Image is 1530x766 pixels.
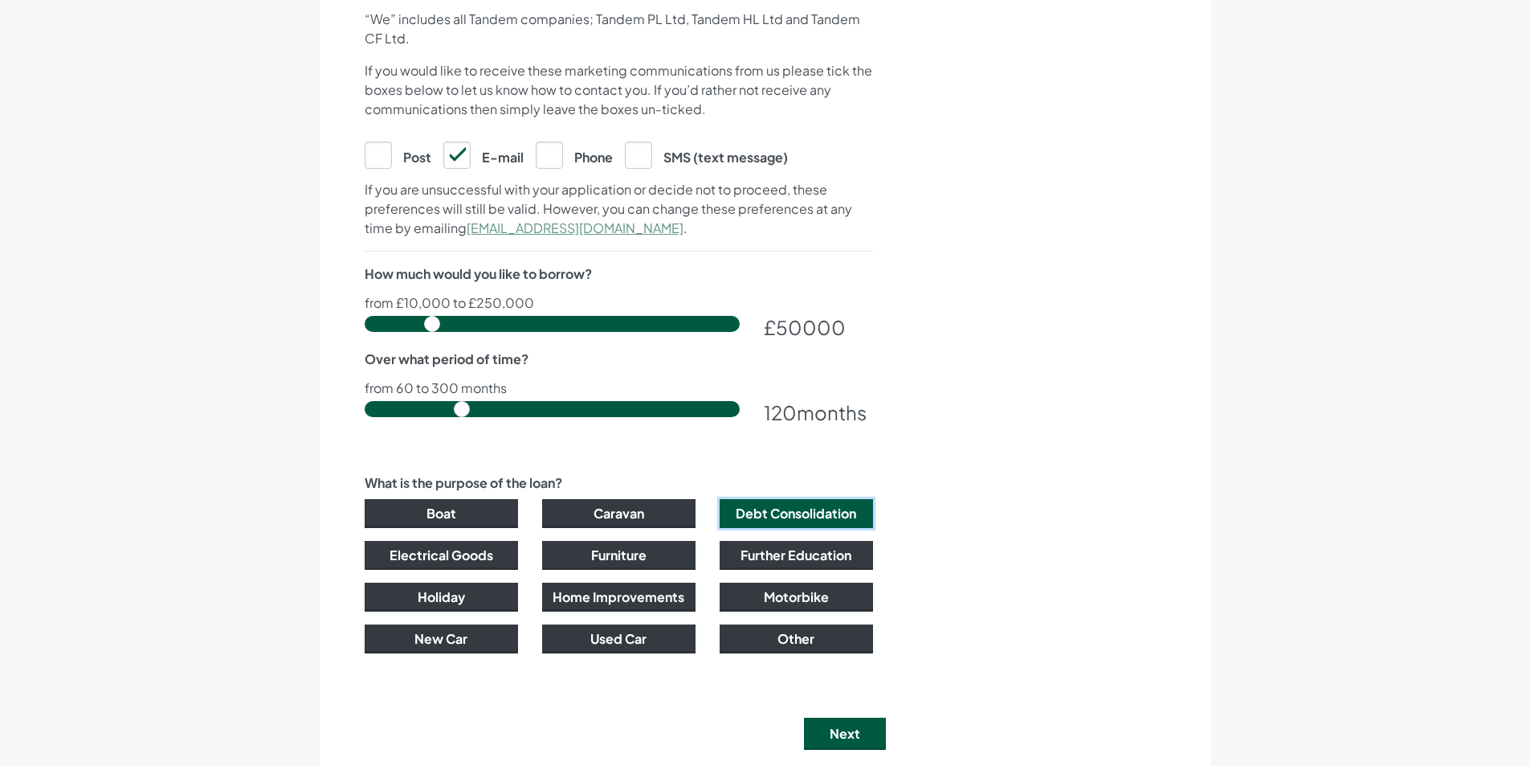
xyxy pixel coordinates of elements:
[720,583,873,612] button: Motorbike
[365,264,592,284] label: How much would you like to borrow?
[365,382,873,395] p: from 60 to 300 months
[776,315,846,339] span: 50000
[365,297,873,309] p: from £10,000 to £250,000
[365,473,562,493] label: What is the purpose of the loan?
[467,219,683,236] a: [EMAIL_ADDRESS][DOMAIN_NAME]
[804,718,886,750] button: Next
[365,625,518,653] button: New Car
[365,180,873,238] p: If you are unsuccessful with your application or decide not to proceed, these preferences will st...
[764,398,873,427] div: months
[720,541,873,570] button: Further Education
[542,499,696,528] button: Caravan
[365,141,431,167] label: Post
[365,541,518,570] button: Electrical Goods
[720,625,873,653] button: Other
[542,625,696,653] button: Used Car
[764,400,797,424] span: 120
[625,141,788,167] label: SMS (text message)
[443,141,524,167] label: E-mail
[764,313,873,342] div: £
[536,141,613,167] label: Phone
[365,10,873,48] p: “We” includes all Tandem companies; Tandem PL Ltd, Tandem HL Ltd and Tandem CF Ltd.
[365,350,528,369] label: Over what period of time?
[542,541,696,570] button: Furniture
[365,583,518,612] button: Holiday
[365,499,518,528] button: Boat
[720,499,873,528] button: Debt Consolidation
[542,583,696,612] button: Home Improvements
[365,61,873,119] p: If you would like to receive these marketing communications from us please tick the boxes below t...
